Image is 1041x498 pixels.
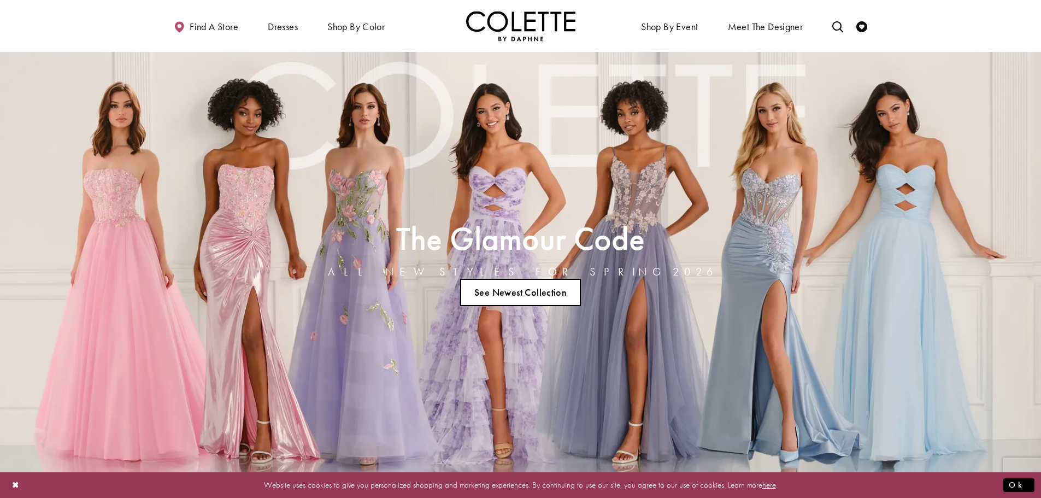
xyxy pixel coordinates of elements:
[7,476,25,495] button: Close Dialog
[79,478,962,493] p: Website uses cookies to give you personalized shopping and marketing experiences. By continuing t...
[328,224,714,254] h2: The Glamour Code
[325,274,717,310] ul: Slider Links
[1003,478,1034,492] button: Submit Dialog
[328,266,714,278] h4: ALL NEW STYLES FOR SPRING 2026
[762,479,776,490] a: here
[460,279,581,306] a: See Newest Collection The Glamour Code ALL NEW STYLES FOR SPRING 2026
